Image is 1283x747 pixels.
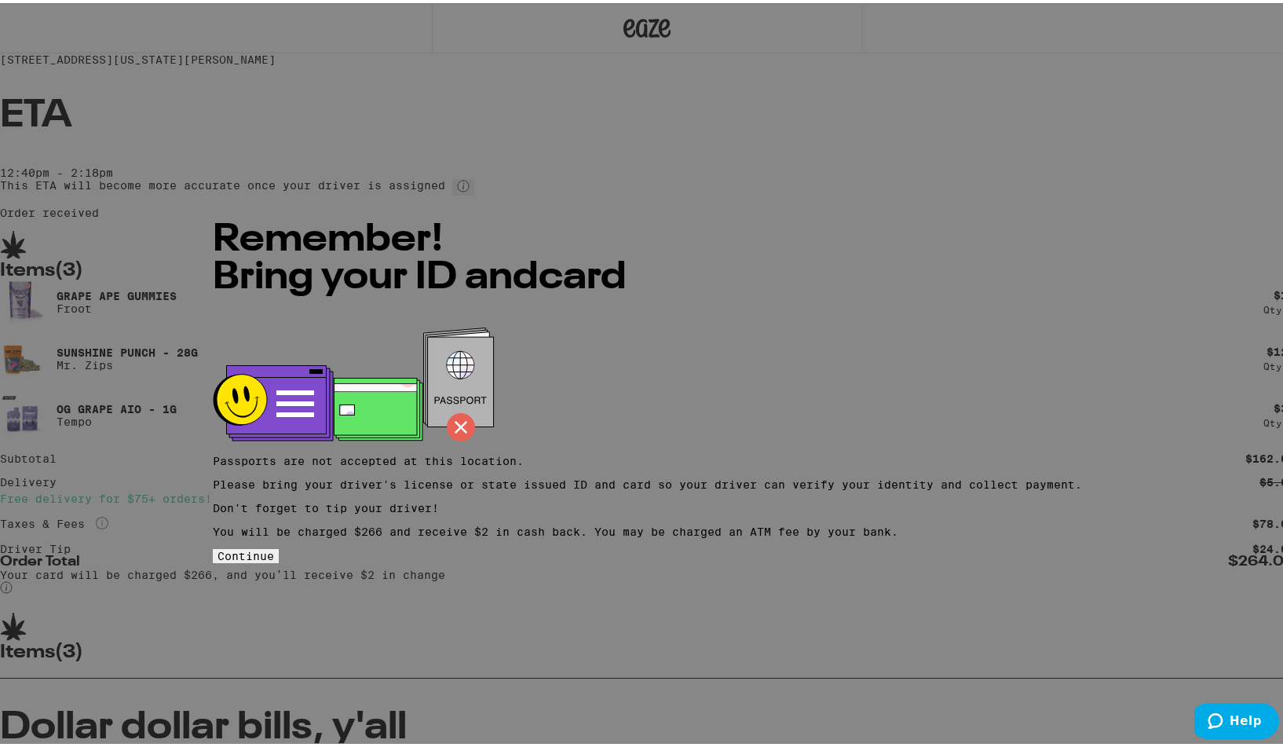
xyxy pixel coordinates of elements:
p: Passports are not accepted at this location. [213,452,1082,464]
span: Continue [217,547,274,559]
p: You will be charged $266 and receive $2 in cash back. You may be charged an ATM fee by your bank. [213,522,1082,535]
button: Continue [213,546,279,560]
p: Don't forget to tip your driver! [213,499,1082,511]
iframe: Opens a widget where you can find more information [1194,700,1279,739]
p: Please bring your driver's license or state issued ID and card so your driver can verify your ide... [213,452,1082,488]
span: Remember! Bring your ID and card [213,218,627,294]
